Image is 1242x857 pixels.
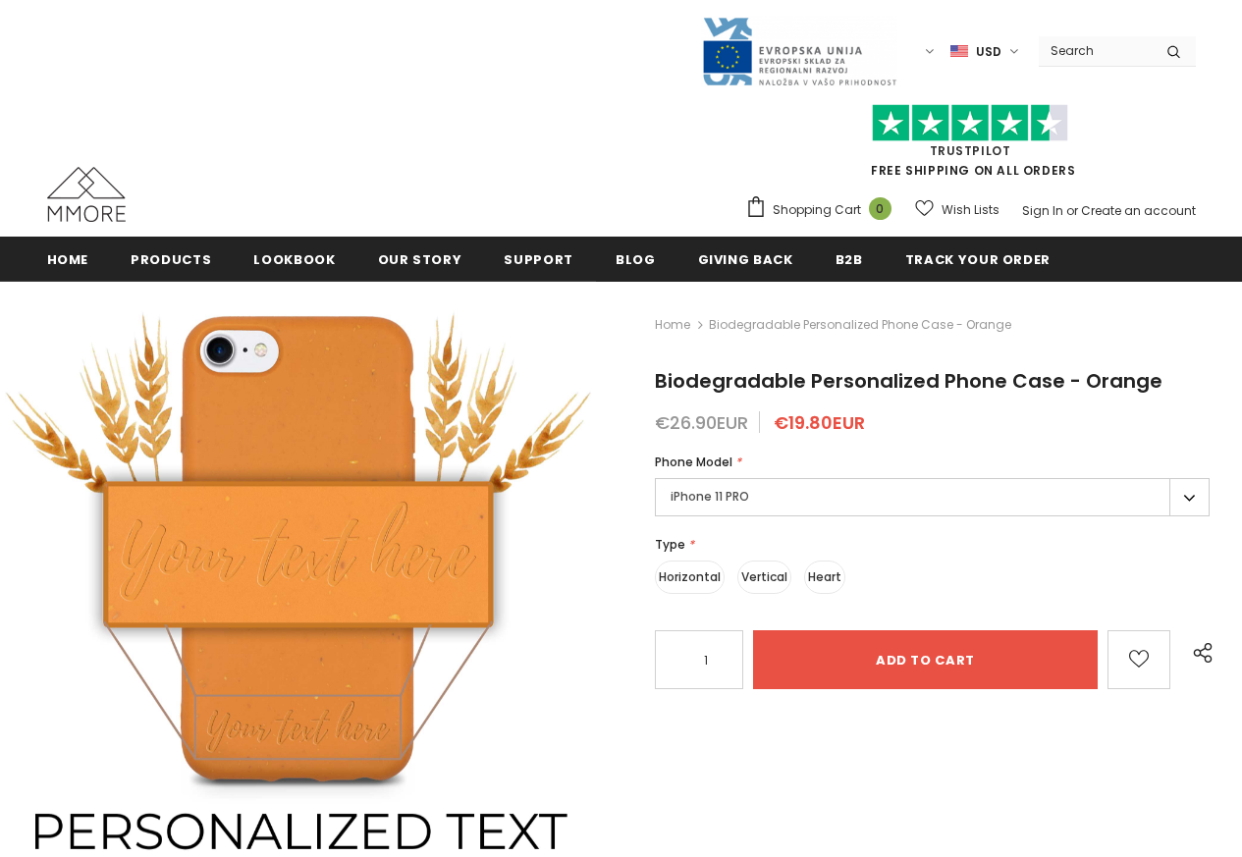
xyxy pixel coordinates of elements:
[915,192,999,227] a: Wish Lists
[1066,202,1078,219] span: or
[504,237,573,281] a: support
[1039,36,1152,65] input: Search Site
[930,142,1011,159] a: Trustpilot
[905,250,1051,269] span: Track your order
[737,561,791,594] label: Vertical
[745,113,1196,179] span: FREE SHIPPING ON ALL ORDERS
[655,561,725,594] label: Horizontal
[942,200,999,220] span: Wish Lists
[753,630,1098,689] input: Add to cart
[655,454,732,470] span: Phone Model
[1022,202,1063,219] a: Sign In
[378,250,462,269] span: Our Story
[709,313,1011,337] span: Biodegradable Personalized Phone Case - Orange
[1081,202,1196,219] a: Create an account
[616,250,656,269] span: Blog
[253,237,335,281] a: Lookbook
[131,237,211,281] a: Products
[655,478,1210,516] label: iPhone 11 PRO
[655,536,685,553] span: Type
[905,237,1051,281] a: Track your order
[804,561,845,594] label: Heart
[655,367,1162,395] span: Biodegradable Personalized Phone Case - Orange
[698,237,793,281] a: Giving back
[378,237,462,281] a: Our Story
[504,250,573,269] span: support
[131,250,211,269] span: Products
[616,237,656,281] a: Blog
[869,197,891,220] span: 0
[836,237,863,281] a: B2B
[950,43,968,60] img: USD
[836,250,863,269] span: B2B
[253,250,335,269] span: Lookbook
[47,237,89,281] a: Home
[773,200,861,220] span: Shopping Cart
[701,16,897,87] img: Javni Razpis
[774,410,865,435] span: €19.80EUR
[701,42,897,59] a: Javni Razpis
[655,313,690,337] a: Home
[976,42,1001,62] span: USD
[47,250,89,269] span: Home
[745,195,901,225] a: Shopping Cart 0
[655,410,748,435] span: €26.90EUR
[47,167,126,222] img: MMORE Cases
[698,250,793,269] span: Giving back
[872,104,1068,142] img: Trust Pilot Stars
